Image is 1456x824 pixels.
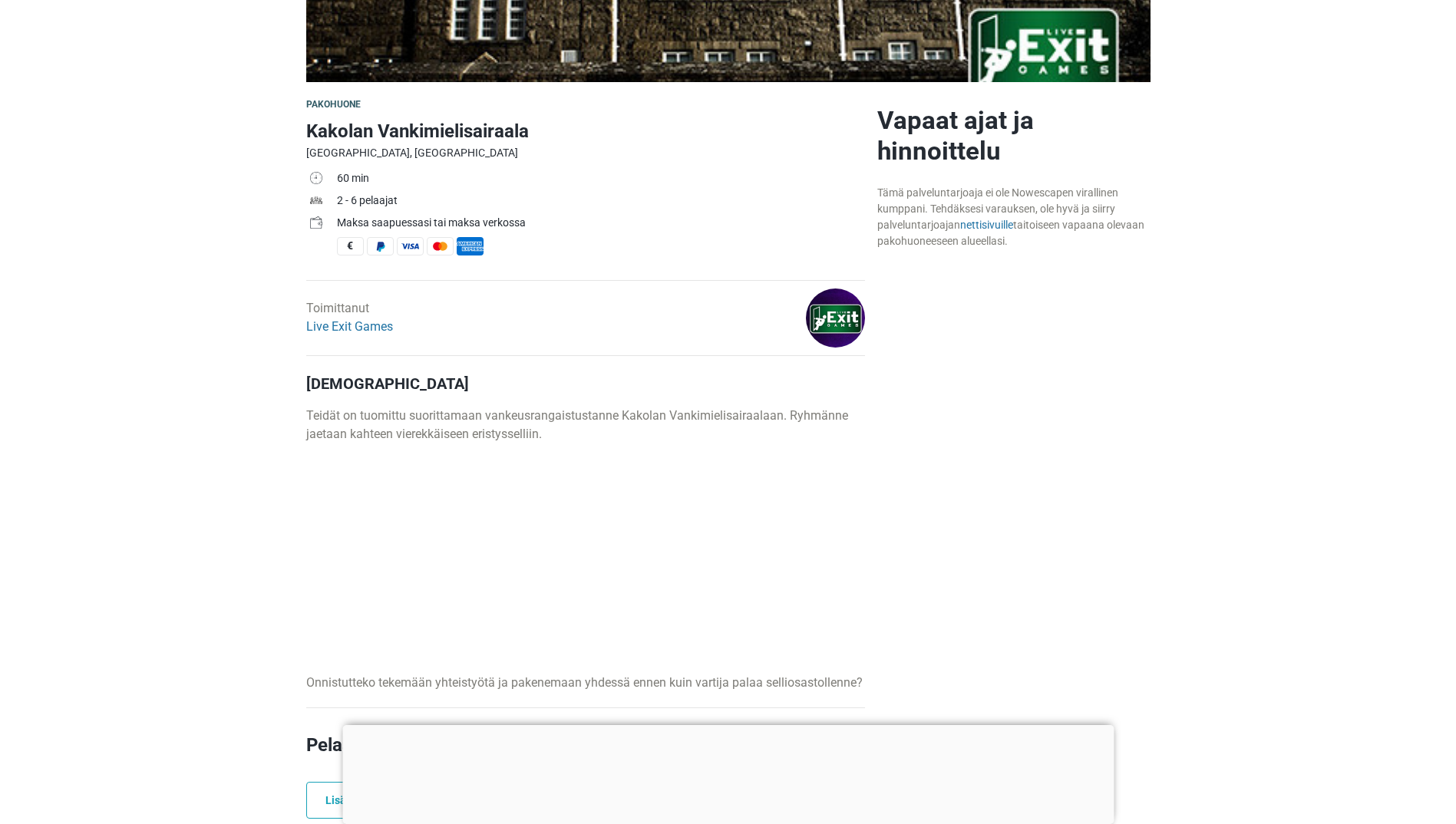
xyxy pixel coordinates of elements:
span: Käteinen [337,237,364,255]
p: Teidät on tuomittu suorittamaan vankeusrangaistustanne Kakolan Vankimielisairaalaan. Ryhmänne jae... [306,407,865,443]
a: Lisää uusi arvostelu [306,782,443,819]
span: PayPal [367,237,394,255]
div: Tämä palveluntarjoaja ei ole Nowescapen virallinen kumppani. Tehdäksesi varauksen, ole hyvä ja si... [877,185,1151,249]
div: Toimittanut [306,299,393,336]
h1: Kakolan Vankimielisairaala [306,117,865,145]
div: Maksa saapuessasi tai maksa verkossa [337,215,865,231]
a: nettisivuille [960,219,1013,231]
iframe: Advertisement [306,459,865,674]
span: Visa [397,237,424,255]
span: MasterCard [427,237,454,255]
div: [GEOGRAPHIC_DATA], [GEOGRAPHIC_DATA] [306,145,865,161]
iframe: Advertisement [342,725,1114,820]
span: Pakohuone [306,99,362,110]
a: Live Exit Games [306,319,393,334]
h4: [DEMOGRAPHIC_DATA] [306,374,865,393]
img: a733fa9b25f33689l.png [806,288,865,348]
h2: Vapaat ajat ja hinnoittelu [877,105,1151,166]
p: Onnistutteko tekemään yhteistyötä ja pakenemaan yhdessä ennen kuin vartija palaa selliosastollenne? [306,674,865,692]
span: American Express [457,237,484,255]
h2: Pelaaja-arvostelut [306,731,865,782]
td: 2 - 6 pelaajat [337,191,865,213]
td: 60 min [337,169,865,191]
